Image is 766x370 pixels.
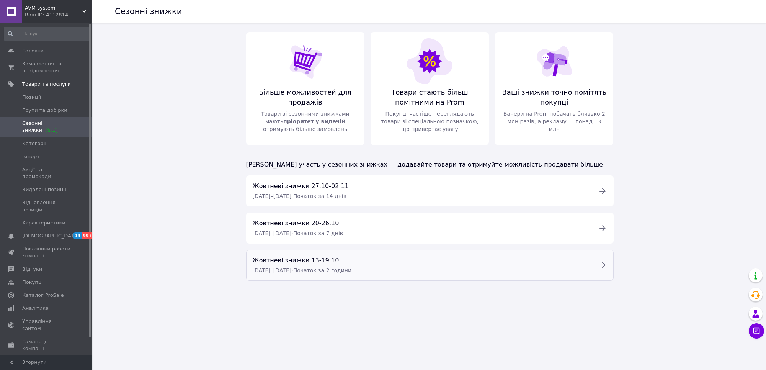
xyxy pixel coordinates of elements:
span: · Початок за 7 днів [291,230,343,236]
span: Групи та добірки [22,107,67,114]
span: Категорії [22,140,46,147]
span: [DEMOGRAPHIC_DATA] [22,232,79,239]
span: Банери на Prom побачать близько 2 млн разів, а рекламу — понад 13 млн [501,110,607,133]
span: Відновлення позицій [22,199,71,213]
span: Імпорт [22,153,40,160]
span: Більше можливостей для продажів [252,87,358,107]
span: Сезонні знижки [22,120,71,134]
a: Жовтневі знижки 13-19.10[DATE]–[DATE]·Початок за 2 години [246,250,614,281]
span: Жовтневі знижки 27.10-02.11 [253,182,349,190]
span: Каталог ProSale [22,292,64,299]
span: Гаманець компанії [22,338,71,352]
span: Ваші знижки точно помітять покупці [501,87,607,107]
span: Головна [22,47,44,54]
span: Акції та промокоди [22,166,71,180]
span: Показники роботи компанії [22,246,71,259]
span: Аналітика [22,305,49,312]
span: [DATE] – [DATE] [253,230,292,236]
span: Позиції [22,94,41,101]
span: [DATE] – [DATE] [253,267,292,273]
span: Видалені позиції [22,186,66,193]
span: Відгуки [22,266,42,273]
span: Управління сайтом [22,318,71,332]
span: [PERSON_NAME] участь у сезонних знижках — додавайте товари та отримуйте можливість продавати більше! [246,161,606,168]
span: AVM system [25,5,82,11]
span: Жовтневі знижки 20-26.10 [253,219,339,227]
span: пріоритет у видачі [283,118,341,124]
span: Характеристики [22,219,65,226]
span: 14 [73,232,82,239]
input: Пошук [4,27,90,41]
span: Товари зі сезонними знижками мають й отримують більше замовлень [252,110,358,133]
a: Жовтневі знижки 27.10-02.11[DATE]–[DATE]·Початок за 14 днів [246,175,614,206]
span: Товари стають більш помітними на Prom [377,87,483,107]
span: · Початок за 14 днів [291,193,346,199]
span: Товари та послуги [22,81,71,88]
span: Покупці [22,279,43,286]
div: Ваш ID: 4112814 [25,11,92,18]
button: Чат з покупцем [749,323,764,339]
span: 99+ [82,232,94,239]
a: Жовтневі знижки 20-26.10[DATE]–[DATE]·Початок за 7 днів [246,213,614,244]
span: · Початок за 2 години [291,267,351,273]
span: Покупці частіше переглядають товари зі спеціальною позначкою, що привертає увагу [377,110,483,133]
span: [DATE] – [DATE] [253,193,292,199]
h1: Сезонні знижки [115,7,182,16]
span: Замовлення та повідомлення [22,61,71,74]
span: Жовтневі знижки 13-19.10 [253,257,339,264]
